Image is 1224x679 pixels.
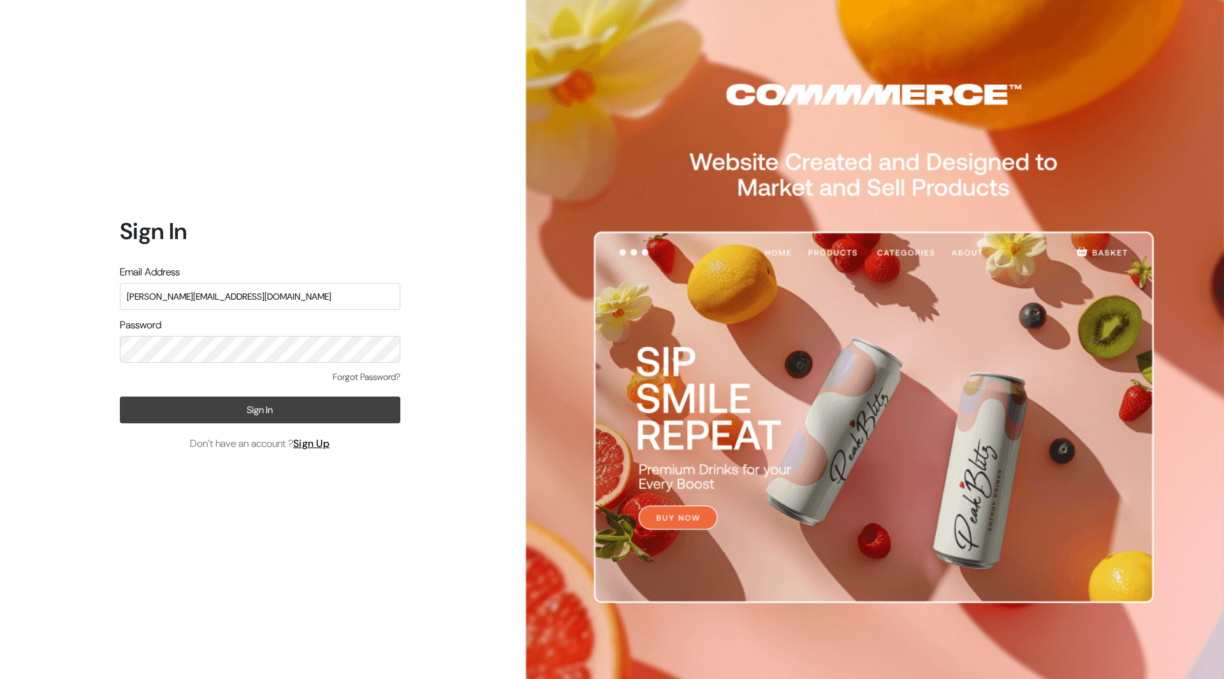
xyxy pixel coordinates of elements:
[120,397,400,423] button: Sign In
[120,265,180,280] label: Email Address
[190,436,330,451] span: Don’t have an account ?
[120,318,161,333] label: Password
[333,370,400,384] a: Forgot Password?
[120,217,400,245] h1: Sign In
[293,437,330,450] a: Sign Up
